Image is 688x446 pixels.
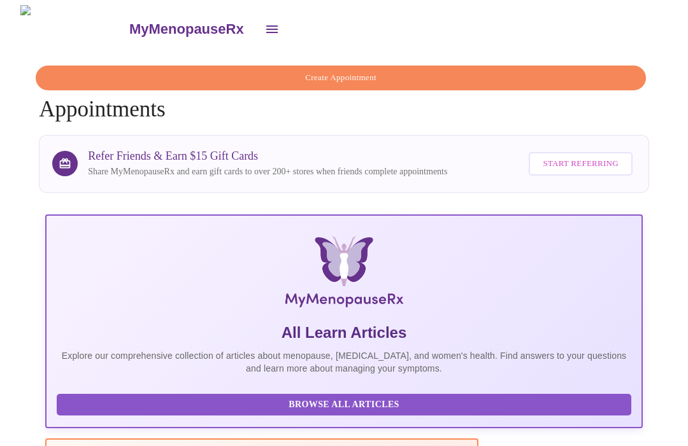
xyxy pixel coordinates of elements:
h5: All Learn Articles [57,323,631,343]
h3: MyMenopauseRx [129,21,244,38]
img: MyMenopauseRx Logo [147,236,541,312]
img: MyMenopauseRx Logo [20,5,127,53]
span: Browse All Articles [69,397,619,413]
a: MyMenopauseRx [127,7,256,52]
h3: Refer Friends & Earn $15 Gift Cards [88,150,447,163]
p: Share MyMenopauseRx and earn gift cards to over 200+ stores when friends complete appointments [88,165,447,178]
button: Browse All Articles [57,394,631,416]
h4: Appointments [39,66,649,122]
button: open drawer [257,14,287,45]
a: Browse All Articles [57,398,634,408]
button: Create Appointment [36,66,646,90]
a: Start Referring [526,146,635,182]
p: Explore our comprehensive collection of articles about menopause, [MEDICAL_DATA], and women's hea... [57,349,631,375]
span: Start Referring [543,157,618,171]
span: Create Appointment [50,71,631,85]
button: Start Referring [529,152,632,176]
